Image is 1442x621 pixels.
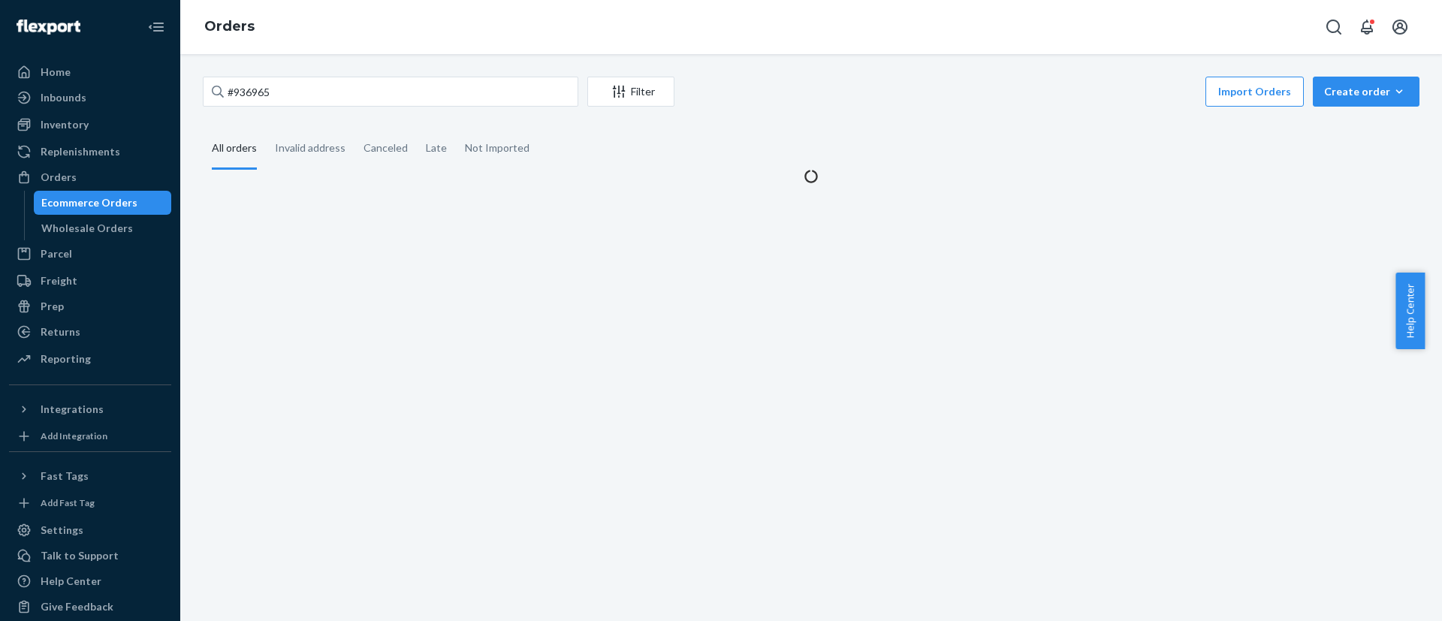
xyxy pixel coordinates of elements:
[9,595,171,619] button: Give Feedback
[41,351,91,366] div: Reporting
[587,77,674,107] button: Filter
[9,242,171,266] a: Parcel
[204,18,255,35] a: Orders
[9,518,171,542] a: Settings
[41,599,113,614] div: Give Feedback
[41,90,86,105] div: Inbounds
[1324,84,1408,99] div: Create order
[1385,12,1415,42] button: Open account menu
[364,128,408,167] div: Canceled
[41,246,72,261] div: Parcel
[41,195,137,210] div: Ecommerce Orders
[17,20,80,35] img: Flexport logo
[465,128,529,167] div: Not Imported
[41,469,89,484] div: Fast Tags
[141,12,171,42] button: Close Navigation
[9,294,171,318] a: Prep
[9,320,171,344] a: Returns
[192,5,267,49] ol: breadcrumbs
[41,273,77,288] div: Freight
[34,216,172,240] a: Wholesale Orders
[9,544,171,568] a: Talk to Support
[212,128,257,170] div: All orders
[426,128,447,167] div: Late
[1352,12,1382,42] button: Open notifications
[41,402,104,417] div: Integrations
[588,84,674,99] div: Filter
[9,347,171,371] a: Reporting
[9,569,171,593] a: Help Center
[9,269,171,293] a: Freight
[41,299,64,314] div: Prep
[41,170,77,185] div: Orders
[1313,77,1419,107] button: Create order
[41,144,120,159] div: Replenishments
[41,324,80,339] div: Returns
[1205,77,1304,107] button: Import Orders
[41,221,133,236] div: Wholesale Orders
[9,397,171,421] button: Integrations
[41,574,101,589] div: Help Center
[275,128,345,167] div: Invalid address
[1319,12,1349,42] button: Open Search Box
[9,86,171,110] a: Inbounds
[9,427,171,445] a: Add Integration
[9,60,171,84] a: Home
[41,548,119,563] div: Talk to Support
[9,165,171,189] a: Orders
[9,464,171,488] button: Fast Tags
[34,191,172,215] a: Ecommerce Orders
[9,140,171,164] a: Replenishments
[41,430,107,442] div: Add Integration
[9,494,171,512] a: Add Fast Tag
[41,496,95,509] div: Add Fast Tag
[9,113,171,137] a: Inventory
[41,523,83,538] div: Settings
[41,117,89,132] div: Inventory
[203,77,578,107] input: Search orders
[1395,273,1425,349] button: Help Center
[41,65,71,80] div: Home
